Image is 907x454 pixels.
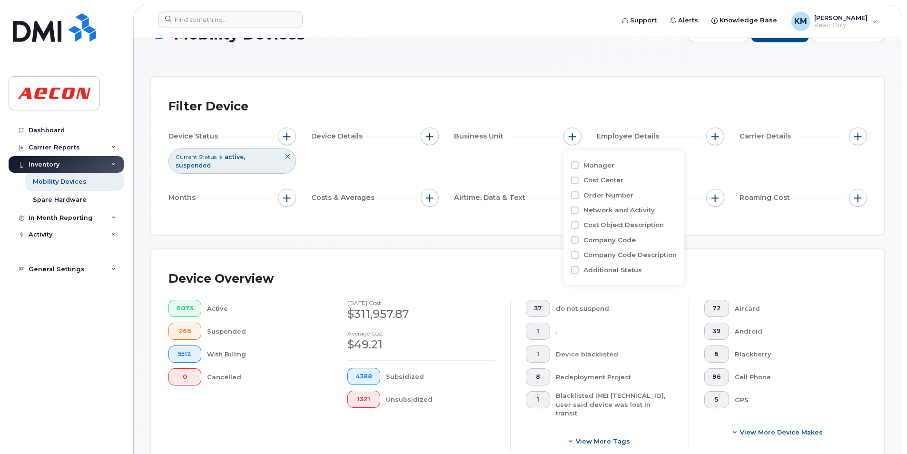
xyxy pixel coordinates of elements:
[347,391,380,408] button: 1321
[704,345,729,363] button: 6
[583,266,642,275] label: Additional Status
[168,323,201,340] button: 266
[735,345,852,363] div: Blackberry
[168,300,201,317] button: 6073
[556,323,674,340] div: .
[534,327,542,335] span: 1
[168,368,201,385] button: 0
[347,300,495,306] h4: [DATE] cost
[583,191,633,200] label: Order Number
[583,220,664,229] label: Cost Object Description
[176,153,217,161] span: Current Status
[704,391,729,408] button: 5
[534,305,542,312] span: 37
[583,236,636,245] label: Company Code
[705,11,784,30] a: Knowledge Base
[597,131,662,141] span: Employee Details
[712,396,721,404] span: 5
[526,391,550,408] button: 1
[526,323,550,340] button: 1
[630,16,657,25] span: Support
[386,368,495,385] div: Subsidized
[583,161,614,170] label: Manager
[225,153,245,160] span: active
[534,396,542,404] span: 1
[311,131,365,141] span: Device Details
[177,350,193,358] span: 5512
[704,300,729,317] button: 72
[704,424,852,441] button: View More Device Makes
[735,300,852,317] div: Aircard
[207,323,317,340] div: Suspended
[556,368,674,385] div: Redeployment Project
[347,336,495,353] div: $49.21
[735,323,852,340] div: Android
[207,300,317,317] div: Active
[207,368,317,385] div: Cancelled
[583,176,623,185] label: Cost Center
[168,94,248,119] div: Filter Device
[355,373,372,380] span: 4388
[583,206,655,215] label: Network and Activity
[454,131,506,141] span: Business Unit
[454,193,528,203] span: Airtime, Data & Text
[712,305,721,312] span: 72
[720,16,777,25] span: Knowledge Base
[556,391,674,418] div: Blacklisted IMEI [TECHNICAL_ID], user said device was lost in transit
[663,11,705,30] a: Alerts
[615,11,663,30] a: Support
[177,373,193,381] span: 0
[704,323,729,340] button: 39
[168,266,274,291] div: Device Overview
[207,345,317,363] div: With Billing
[355,395,372,403] span: 1321
[347,368,380,385] button: 4388
[678,16,698,25] span: Alerts
[814,14,868,21] span: [PERSON_NAME]
[386,391,495,408] div: Unsubsidized
[556,345,674,363] div: Device blacklisted
[347,330,495,336] h4: Average cost
[740,428,823,437] span: View More Device Makes
[712,350,721,358] span: 6
[712,373,721,381] span: 96
[347,306,495,322] div: $311,957.87
[526,345,550,363] button: 1
[168,193,198,203] span: Months
[176,162,211,169] span: suspended
[583,250,677,259] label: Company Code Description
[177,327,193,335] span: 266
[739,131,794,141] span: Carrier Details
[704,368,729,385] button: 96
[177,305,193,312] span: 6073
[526,300,550,317] button: 37
[735,391,852,408] div: GPS
[712,327,721,335] span: 39
[526,433,673,450] button: View more tags
[174,26,305,42] span: Mobility Devices
[576,437,630,446] span: View more tags
[218,153,222,161] span: is
[785,12,884,31] div: Kezia Mathew
[814,21,868,29] span: Read Only
[526,368,550,385] button: 8
[556,300,674,317] div: do not suspend
[739,193,793,203] span: Roaming Cost
[735,368,852,385] div: Cell Phone
[534,350,542,358] span: 1
[534,373,542,381] span: 8
[168,345,201,363] button: 5512
[158,11,303,28] input: Find something...
[794,16,807,27] span: KM
[168,131,221,141] span: Device Status
[311,193,377,203] span: Costs & Averages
